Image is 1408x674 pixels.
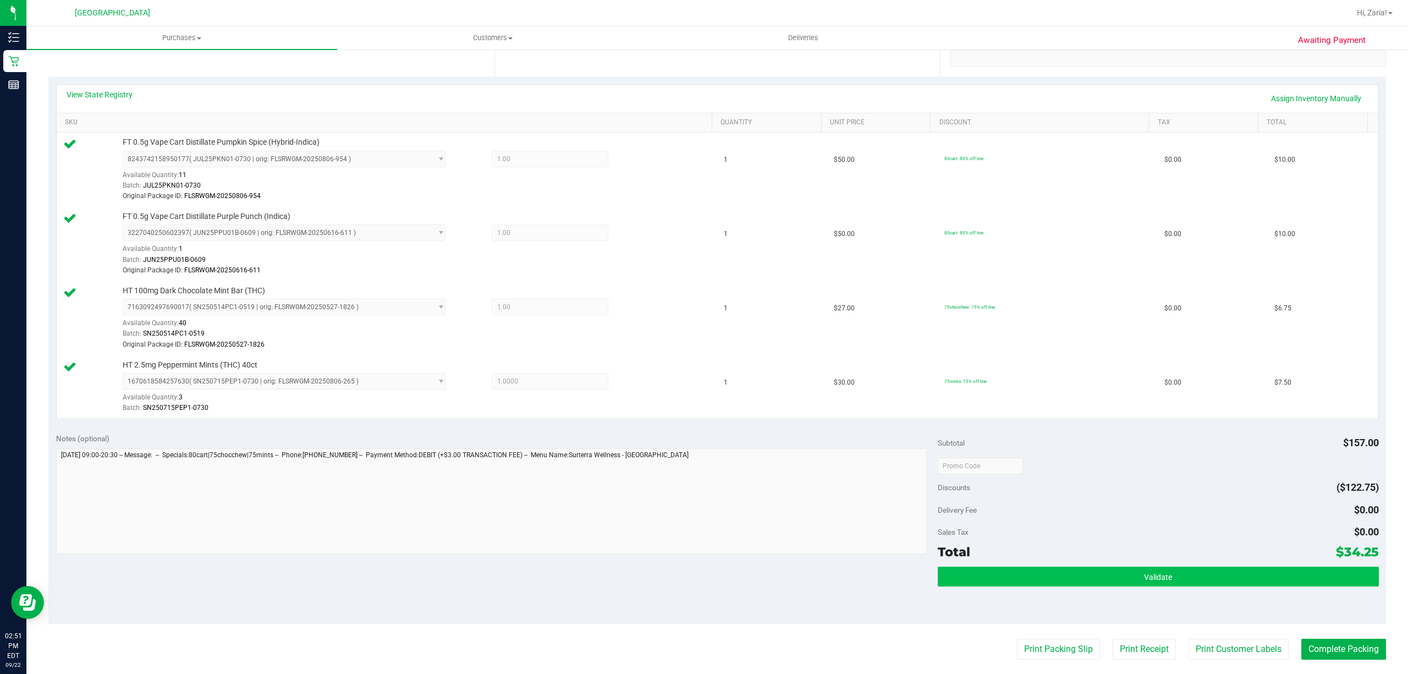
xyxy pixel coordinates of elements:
a: Assign Inventory Manually [1264,89,1368,108]
span: Delivery Fee [938,506,977,514]
span: ($122.75) [1336,481,1379,493]
a: Quantity [721,118,817,127]
span: FLSRWGM-20250527-1826 [184,341,265,348]
span: Original Package ID: [123,266,183,274]
span: $0.00 [1164,377,1181,388]
span: SN250715PEP1-0730 [143,404,208,412]
a: Total [1267,118,1363,127]
span: 1 [724,303,728,314]
span: Discounts [938,478,970,497]
span: HT 2.5mg Peppermint Mints (THC) 40ct [123,360,257,370]
a: SKU [65,118,708,127]
input: Promo Code [938,458,1023,474]
a: Purchases [26,26,337,50]
span: Original Package ID: [123,341,183,348]
span: 75mints: 75% off line [944,379,987,384]
span: FT 0.5g Vape Cart Distillate Purple Punch (Indica) [123,211,290,222]
span: Total [938,544,970,560]
span: 3 [179,393,183,401]
span: Original Package ID: [123,192,183,200]
inline-svg: Reports [8,79,19,90]
span: Purchases [26,33,337,43]
p: 02:51 PM EDT [5,631,21,661]
span: Sales Tax [938,528,969,536]
span: Customers [338,33,647,43]
span: $6.75 [1274,303,1291,314]
span: 1 [724,155,728,165]
button: Print Customer Labels [1189,639,1289,660]
span: JUN25PPU01B-0609 [143,256,206,264]
a: View State Registry [67,89,133,100]
a: Deliveries [648,26,959,50]
span: SN250514PC1-0519 [143,330,205,337]
span: HT 100mg Dark Chocolate Mint Bar (THC) [123,286,265,296]
inline-svg: Retail [8,56,19,67]
span: 40 [179,319,186,327]
span: 1 [724,229,728,239]
button: Validate [938,567,1379,587]
div: Available Quantity: [123,241,463,262]
button: Complete Packing [1301,639,1386,660]
span: 80cart: 80% off line [944,156,983,161]
span: $7.50 [1274,377,1291,388]
span: 75chocchew: 75% off line [944,304,995,310]
span: Subtotal [938,439,965,447]
span: $0.00 [1164,155,1181,165]
span: Batch: [123,330,141,337]
span: FT 0.5g Vape Cart Distillate Pumpkin Spice (Hybrid-Indica) [123,137,320,147]
span: $30.00 [834,377,855,388]
span: $50.00 [834,229,855,239]
div: Available Quantity: [123,167,463,189]
span: 1 [179,245,183,253]
span: Hi, Zaria! [1357,8,1387,17]
a: Customers [337,26,648,50]
span: FLSRWGM-20250806-954 [184,192,261,200]
span: $50.00 [834,155,855,165]
a: Unit Price [830,118,926,127]
span: Batch: [123,256,141,264]
span: $27.00 [834,303,855,314]
p: 09/22 [5,661,21,669]
span: $0.00 [1354,504,1379,516]
span: Awaiting Payment [1298,34,1366,47]
span: [GEOGRAPHIC_DATA] [75,8,150,18]
button: Print Packing Slip [1017,639,1100,660]
span: Notes (optional) [56,434,109,443]
span: $10.00 [1274,229,1295,239]
a: Tax [1158,118,1254,127]
span: FLSRWGM-20250616-611 [184,266,261,274]
span: $10.00 [1274,155,1295,165]
span: Batch: [123,182,141,189]
span: $34.25 [1336,544,1379,560]
span: 11 [179,171,186,179]
span: Batch: [123,404,141,412]
button: Print Receipt [1113,639,1176,660]
span: Deliveries [773,33,833,43]
a: Discount [939,118,1145,127]
span: 1 [724,377,728,388]
span: $0.00 [1354,526,1379,538]
span: $0.00 [1164,229,1181,239]
span: $157.00 [1343,437,1379,448]
iframe: Resource center [11,586,44,619]
div: Available Quantity: [123,390,463,411]
inline-svg: Inventory [8,32,19,43]
span: Validate [1144,573,1172,582]
span: 80cart: 80% off line [944,230,983,235]
span: JUL25PKN01-0730 [143,182,201,189]
div: Available Quantity: [123,315,463,337]
span: $0.00 [1164,303,1181,314]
